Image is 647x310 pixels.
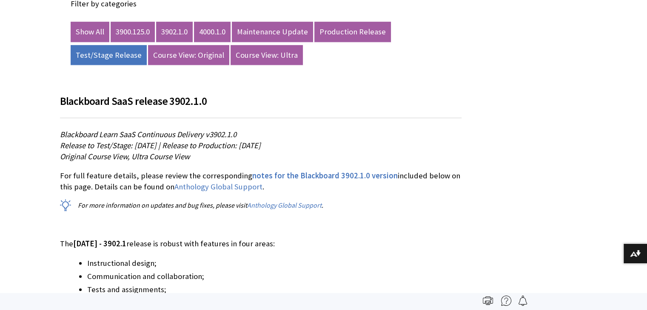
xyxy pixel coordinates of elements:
[60,94,207,108] span: Blackboard SaaS release 3902.1.0
[174,182,262,192] a: Anthology Global Support
[60,130,237,139] span: Blackboard Learn SaaS Continuous Delivery v3902.1.0
[87,257,462,269] li: Instructional design;
[231,45,303,65] a: Course View: Ultra
[87,271,462,282] li: Communication and collaboration;
[111,22,155,42] a: 3900.125.0
[518,296,528,306] img: Follow this page
[60,152,190,161] span: Original Course View, Ultra Course View
[87,284,462,296] li: Tests and assignments;
[156,22,193,42] a: 3902.1.0
[483,296,493,306] img: Print
[148,45,229,65] a: Course View: Original
[501,296,511,306] img: More help
[71,45,147,65] a: Test/Stage Release
[60,238,462,249] p: The release is robust with features in four areas:
[314,22,391,42] a: Production Release
[60,170,462,192] p: For full feature details, please review the corresponding included below on this page. Details ca...
[252,171,398,181] a: notes for the Blackboard 3902.1.0 version
[73,239,126,248] span: [DATE] - 3902.1
[60,200,462,210] p: For more information on updates and bug fixes, please visit .
[194,22,231,42] a: 4000.1.0
[71,22,109,42] a: Show All
[60,141,261,150] span: Release to Test/Stage: [DATE] | Release to Production: [DATE]
[232,22,313,42] a: Maintenance Update
[247,201,322,210] a: Anthology Global Support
